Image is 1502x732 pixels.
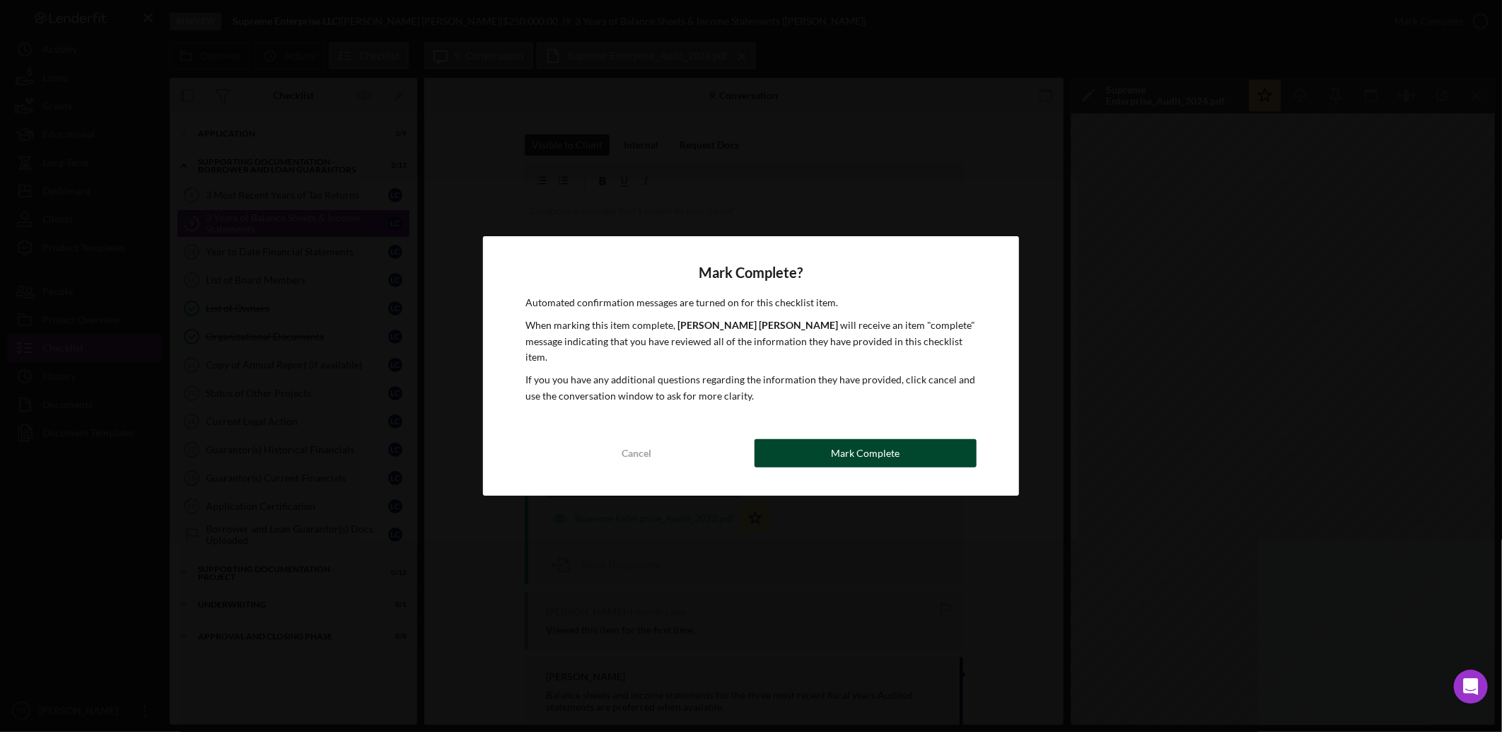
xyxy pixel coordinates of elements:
[1454,670,1488,704] div: Open Intercom Messenger
[755,439,977,467] button: Mark Complete
[525,295,976,310] p: Automated confirmation messages are turned on for this checklist item.
[525,318,976,365] p: When marking this item complete, will receive an item "complete" message indicating that you have...
[831,439,900,467] div: Mark Complete
[525,265,976,281] h4: Mark Complete?
[525,439,747,467] button: Cancel
[525,372,976,404] p: If you you have any additional questions regarding the information they have provided, click canc...
[622,439,651,467] div: Cancel
[677,319,838,331] b: [PERSON_NAME] [PERSON_NAME]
